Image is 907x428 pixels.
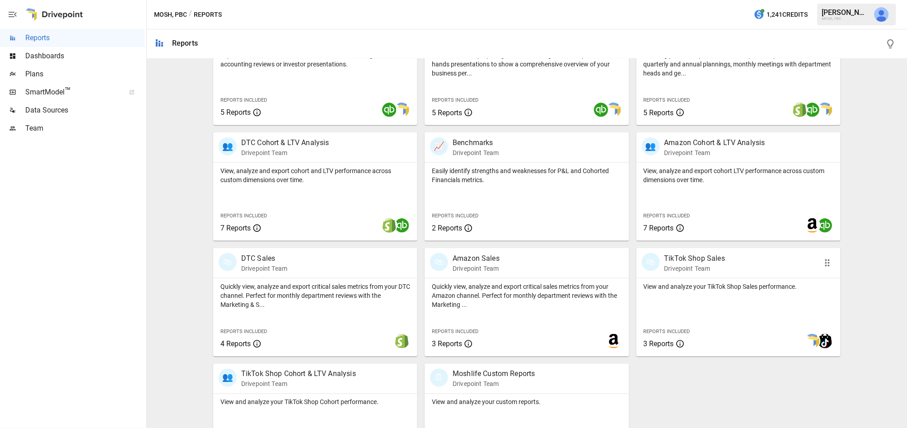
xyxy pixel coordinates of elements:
[220,282,410,309] p: Quickly view, analyze and export critical sales metrics from your DTC channel. Perfect for monthl...
[65,85,71,97] span: ™
[220,224,251,232] span: 7 Reports
[220,97,267,103] span: Reports Included
[220,213,267,219] span: Reports Included
[432,97,478,103] span: Reports Included
[644,329,690,334] span: Reports Included
[430,369,448,387] div: 🗓
[432,166,622,184] p: Easily identify strengths and weaknesses for P&L and Cohorted Financials metrics.
[241,253,287,264] p: DTC Sales
[664,264,725,273] p: Drivepoint Team
[793,103,807,117] img: shopify
[805,218,820,233] img: amazon
[395,334,409,348] img: shopify
[644,97,690,103] span: Reports Included
[220,108,251,117] span: 5 Reports
[664,148,765,157] p: Drivepoint Team
[869,2,894,27] button: Jeff Gamsey
[432,213,478,219] span: Reports Included
[818,334,832,348] img: tiktok
[219,369,237,387] div: 👥
[241,369,356,380] p: TikTok Shop Cohort & LTV Analysis
[453,380,535,389] p: Drivepoint Team
[750,6,812,23] button: 1,241Credits
[644,51,833,78] p: Showing your firm's performance compared to plans is ideal for quarterly and annual plannings, mo...
[818,218,832,233] img: quickbooks
[607,103,621,117] img: smart model
[767,9,808,20] span: 1,241 Credits
[822,8,869,17] div: [PERSON_NAME]
[220,329,267,334] span: Reports Included
[25,123,145,134] span: Team
[644,282,833,291] p: View and analyze your TikTok Shop Sales performance.
[818,103,832,117] img: smart model
[805,334,820,348] img: smart model
[644,340,674,348] span: 3 Reports
[241,137,329,148] p: DTC Cohort & LTV Analysis
[432,224,462,232] span: 2 Reports
[241,380,356,389] p: Drivepoint Team
[220,340,251,348] span: 4 Reports
[241,264,287,273] p: Drivepoint Team
[432,51,622,78] p: Start here when preparing a board meeting, investor updates or all-hands presentations to show a ...
[594,103,608,117] img: quickbooks
[607,334,621,348] img: amazon
[430,137,448,155] div: 📈
[644,166,833,184] p: View, analyze and export cohort LTV performance across custom dimensions over time.
[644,224,674,232] span: 7 Reports
[220,166,410,184] p: View, analyze and export cohort and LTV performance across custom dimensions over time.
[25,69,145,80] span: Plans
[25,51,145,61] span: Dashboards
[25,87,119,98] span: SmartModel
[25,33,145,43] span: Reports
[395,218,409,233] img: quickbooks
[382,103,397,117] img: quickbooks
[822,17,869,21] div: MOSH, PBC
[664,253,725,264] p: TikTok Shop Sales
[430,253,448,271] div: 🛍
[644,108,674,117] span: 5 Reports
[395,103,409,117] img: smart model
[219,253,237,271] div: 🛍
[453,264,500,273] p: Drivepoint Team
[432,108,462,117] span: 5 Reports
[453,369,535,380] p: Moshlife Custom Reports
[432,282,622,309] p: Quickly view, analyze and export critical sales metrics from your Amazon channel. Perfect for mon...
[220,398,410,407] p: View and analyze your TikTok Shop Cohort performance.
[154,9,187,20] button: MOSH, PBC
[189,9,192,20] div: /
[241,148,329,157] p: Drivepoint Team
[642,253,660,271] div: 🛍
[432,398,622,407] p: View and analyze your custom reports.
[432,340,462,348] span: 3 Reports
[453,253,500,264] p: Amazon Sales
[453,137,499,148] p: Benchmarks
[219,137,237,155] div: 👥
[642,137,660,155] div: 👥
[25,105,145,116] span: Data Sources
[874,7,889,22] img: Jeff Gamsey
[432,329,478,334] span: Reports Included
[805,103,820,117] img: quickbooks
[382,218,397,233] img: shopify
[172,39,198,47] div: Reports
[644,213,690,219] span: Reports Included
[453,148,499,157] p: Drivepoint Team
[220,51,410,69] p: Export the core financial statements for board meetings, accounting reviews or investor presentat...
[664,137,765,148] p: Amazon Cohort & LTV Analysis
